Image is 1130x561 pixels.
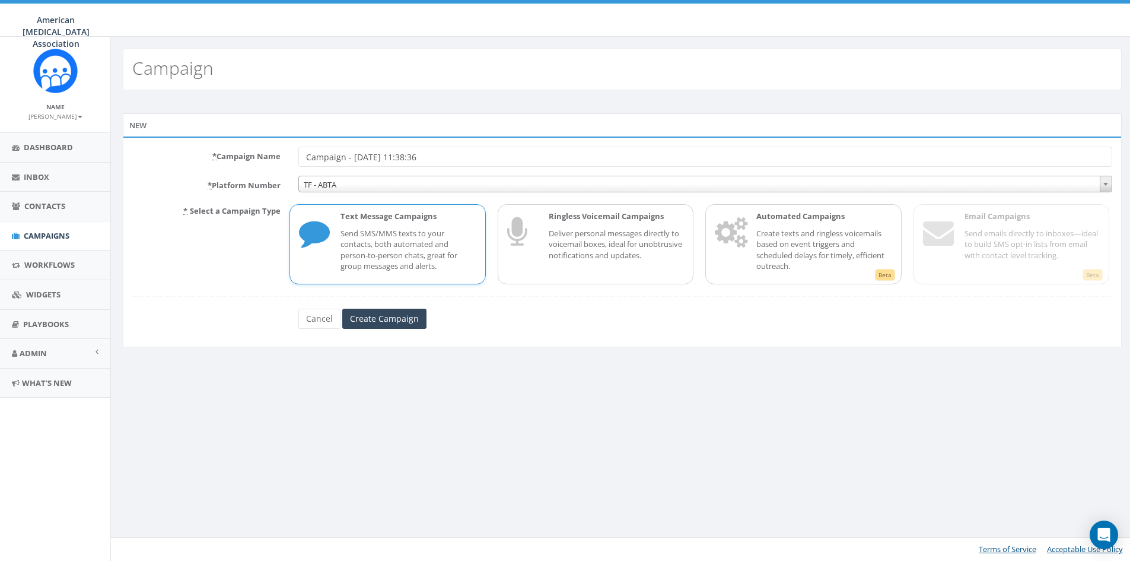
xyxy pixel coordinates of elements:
p: Text Message Campaigns [340,211,476,222]
span: American [MEDICAL_DATA] Association [23,14,90,49]
a: [PERSON_NAME] [28,110,82,121]
span: Admin [20,348,47,359]
a: Acceptable Use Policy [1047,544,1123,554]
abbr: required [208,180,212,191]
span: Select a Campaign Type [190,205,281,216]
span: Campaigns [24,230,69,241]
small: Name [46,103,65,111]
small: [PERSON_NAME] [28,112,82,121]
a: Cancel [298,309,340,329]
span: TF - ABTA [299,176,1112,193]
span: Dashboard [24,142,73,153]
span: Playbooks [23,319,69,329]
input: Create Campaign [342,309,426,329]
p: Deliver personal messages directly to voicemail boxes, ideal for unobtrusive notifications and up... [549,228,684,261]
span: Inbox [24,172,49,182]
span: Contacts [24,201,65,211]
span: Beta [1083,269,1103,281]
div: Open Intercom Messenger [1090,521,1118,549]
p: Automated Campaigns [756,211,892,222]
div: New [123,113,1122,137]
img: Rally_Corp_Icon.png [33,49,78,93]
span: TF - ABTA [298,176,1112,192]
span: Widgets [26,289,61,300]
a: Terms of Service [979,544,1036,554]
input: Enter Campaign Name [298,147,1112,167]
h2: Campaign [132,58,214,78]
span: Beta [875,269,895,281]
label: Platform Number [123,176,289,191]
abbr: required [212,151,217,161]
label: Campaign Name [123,147,289,162]
span: Workflows [24,259,75,270]
span: What's New [22,378,72,388]
p: Create texts and ringless voicemails based on event triggers and scheduled delays for timely, eff... [756,228,892,272]
p: Send SMS/MMS texts to your contacts, both automated and person-to-person chats, great for group m... [340,228,476,272]
p: Ringless Voicemail Campaigns [549,211,684,222]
